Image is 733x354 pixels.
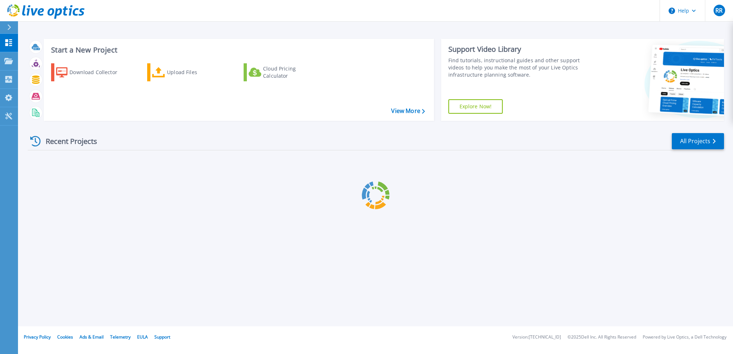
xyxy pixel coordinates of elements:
[80,334,104,340] a: Ads & Email
[51,63,131,81] a: Download Collector
[28,132,107,150] div: Recent Projects
[448,99,503,114] a: Explore Now!
[147,63,227,81] a: Upload Files
[672,133,724,149] a: All Projects
[512,335,561,340] li: Version: [TECHNICAL_ID]
[448,57,593,78] div: Find tutorials, instructional guides and other support videos to help you make the most of your L...
[137,334,148,340] a: EULA
[567,335,636,340] li: © 2025 Dell Inc. All Rights Reserved
[263,65,321,80] div: Cloud Pricing Calculator
[24,334,51,340] a: Privacy Policy
[154,334,170,340] a: Support
[715,8,723,13] span: RR
[69,65,127,80] div: Download Collector
[110,334,131,340] a: Telemetry
[57,334,73,340] a: Cookies
[391,108,425,114] a: View More
[51,46,425,54] h3: Start a New Project
[244,63,324,81] a: Cloud Pricing Calculator
[448,45,593,54] div: Support Video Library
[643,335,727,340] li: Powered by Live Optics, a Dell Technology
[167,65,225,80] div: Upload Files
